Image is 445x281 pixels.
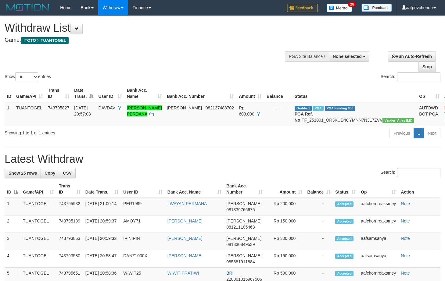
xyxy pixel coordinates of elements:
[124,85,164,102] th: Bank Acc. Name: activate to sort column ascending
[327,4,352,12] img: Button%20Memo.svg
[335,254,353,259] span: Accepted
[335,201,353,207] span: Accepted
[388,51,436,62] a: Run Auto-Refresh
[305,180,333,198] th: Balance: activate to sort column ascending
[313,106,323,111] span: Marked by aafyoumonoriya
[83,233,121,250] td: [DATE] 20:59:32
[48,105,69,110] span: 743795827
[121,250,165,268] td: DANZ1000X
[121,198,165,215] td: PER1989
[5,233,20,250] td: 3
[358,180,398,198] th: Op: activate to sort column ascending
[305,250,333,268] td: -
[382,118,414,123] span: Vendor URL: https://dashboard.q2checkout.com/secure
[167,201,207,206] a: I WAYAN PERMANA
[226,259,255,264] span: Copy 085881911884 to clipboard
[5,180,20,198] th: ID: activate to sort column descending
[226,271,233,276] span: BRI
[56,215,83,233] td: 743795189
[287,4,318,12] img: Feedback.jpg
[164,85,236,102] th: Bank Acc. Number: activate to sort column ascending
[41,168,59,178] a: Copy
[83,198,121,215] td: [DATE] 21:00:14
[98,105,115,110] span: DAVDAV
[398,180,440,198] th: Action
[74,105,91,116] span: [DATE] 20:57:03
[417,85,442,102] th: Op: activate to sort column ascending
[329,51,369,62] button: None selected
[292,85,417,102] th: Status
[381,72,440,81] label: Search:
[358,233,398,250] td: aafsamsanya
[418,62,436,72] a: Stop
[401,219,410,223] a: Note
[335,219,353,224] span: Accepted
[224,180,265,198] th: Bank Acc. Number: activate to sort column ascending
[167,219,203,223] a: [PERSON_NAME]
[56,198,83,215] td: 743795932
[335,236,353,241] span: Accepted
[417,102,442,126] td: AUTOWD-BOT-PGA
[5,153,440,165] h1: Latest Withdraw
[358,215,398,233] td: aafchornreaksmey
[267,105,290,111] div: - - -
[236,85,264,102] th: Amount: activate to sort column ascending
[5,215,20,233] td: 2
[83,250,121,268] td: [DATE] 20:58:47
[5,250,20,268] td: 4
[14,102,45,126] td: TUANTOGEL
[20,180,56,198] th: Game/API: activate to sort column ascending
[226,253,261,258] span: [PERSON_NAME]
[45,85,72,102] th: Trans ID: activate to sort column ascending
[59,168,76,178] a: CSV
[414,128,424,138] a: 1
[20,250,56,268] td: TUANTOGEL
[424,128,440,138] a: Next
[348,2,356,7] span: 28
[20,215,56,233] td: TUANTOGEL
[305,198,333,215] td: -
[358,198,398,215] td: aafchornreaksmey
[226,242,255,247] span: Copy 081330849539 to clipboard
[21,37,69,44] span: ITOTO > TUANTOGEL
[121,233,165,250] td: IPINIPIN
[333,54,362,59] span: None selected
[121,215,165,233] td: AMOY71
[358,250,398,268] td: aafsamsanya
[5,198,20,215] td: 1
[305,215,333,233] td: -
[5,127,181,136] div: Showing 1 to 1 of 1 entries
[264,85,292,102] th: Balance
[265,198,305,215] td: Rp 200,000
[20,233,56,250] td: TUANTOGEL
[239,105,254,116] span: Rp 603.000
[20,198,56,215] td: TUANTOGEL
[63,171,72,176] span: CSV
[5,102,14,126] td: 1
[401,236,410,241] a: Note
[265,180,305,198] th: Amount: activate to sort column ascending
[15,72,38,81] select: Showentries
[226,201,261,206] span: [PERSON_NAME]
[265,233,305,250] td: Rp 300,000
[14,85,45,102] th: Game/API: activate to sort column ascending
[45,171,55,176] span: Copy
[226,236,261,241] span: [PERSON_NAME]
[9,171,37,176] span: Show 25 rows
[295,112,313,123] b: PGA Ref. No:
[83,215,121,233] td: [DATE] 20:59:37
[285,51,329,62] div: PGA Site Balance /
[397,168,440,177] input: Search:
[127,105,162,116] a: [PERSON_NAME] PERDANA
[335,271,353,276] span: Accepted
[5,168,41,178] a: Show 25 rows
[389,128,414,138] a: Previous
[265,215,305,233] td: Rp 150,000
[226,207,255,212] span: Copy 081339766675 to clipboard
[167,271,199,276] a: WIWIT PRATIWI
[167,253,203,258] a: [PERSON_NAME]
[167,105,202,110] span: [PERSON_NAME]
[72,85,96,102] th: Date Trans.: activate to sort column descending
[5,72,51,81] label: Show entries
[401,271,410,276] a: Note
